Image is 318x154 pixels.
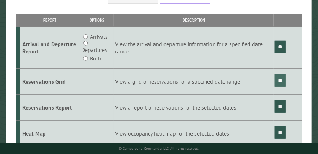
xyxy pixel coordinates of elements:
td: Heat Map [20,120,80,146]
td: View a report of reservations for the selected dates [114,94,274,120]
th: Options [80,14,114,26]
td: View occupancy heat map for the selected dates [114,120,274,146]
th: Description [114,14,274,26]
td: Reservations Grid [20,69,80,95]
small: © Campground Commander LLC. All rights reserved. [119,146,199,151]
td: Reservations Report [20,94,80,120]
td: Arrival and Departure Report [20,27,80,69]
label: Departures [81,46,107,54]
label: Arrivals [90,32,108,41]
td: View a grid of reservations for a specified date range [114,69,274,95]
td: View the arrival and departure information for a specified date range [114,27,274,69]
label: Both [90,54,101,63]
th: Report [20,14,80,26]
